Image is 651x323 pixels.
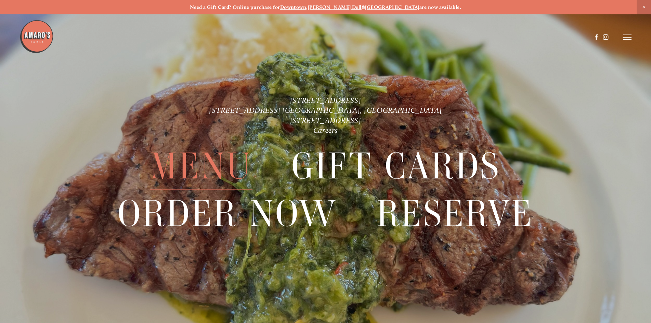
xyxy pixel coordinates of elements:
a: Menu [150,143,252,189]
strong: Need a Gift Card? Online purchase for [190,4,280,10]
strong: , [306,4,308,10]
a: [STREET_ADDRESS] [GEOGRAPHIC_DATA], [GEOGRAPHIC_DATA] [209,106,442,115]
a: Downtown [280,4,307,10]
strong: are now available. [419,4,461,10]
strong: & [362,4,365,10]
a: [GEOGRAPHIC_DATA] [365,4,419,10]
a: Gift Cards [291,143,501,189]
span: Gift Cards [291,143,501,190]
a: Order Now [118,190,338,237]
a: [STREET_ADDRESS] [290,95,361,105]
a: Reserve [377,190,533,237]
a: [PERSON_NAME] Dell [308,4,362,10]
a: [STREET_ADDRESS] [290,116,361,125]
a: Careers [313,126,338,135]
span: Menu [150,143,252,190]
img: Amaro's Table [19,19,54,54]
